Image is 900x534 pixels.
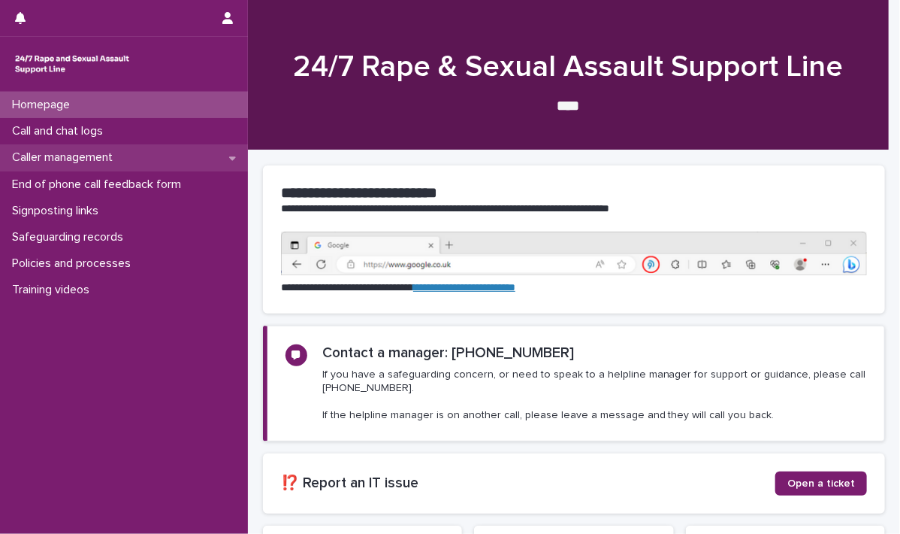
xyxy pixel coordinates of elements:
p: Signposting links [6,204,110,218]
h2: Contact a manager: [PHONE_NUMBER] [322,344,574,362]
span: Open a ticket [787,478,855,489]
img: rhQMoQhaT3yELyF149Cw [12,49,132,79]
p: Safeguarding records [6,230,135,244]
img: https%3A%2F%2Fcdn.document360.io%2F0deca9d6-0dac-4e56-9e8f-8d9979bfce0e%2FImages%2FDocumentation%... [281,232,867,276]
p: Caller management [6,150,125,165]
p: Training videos [6,283,101,297]
p: If you have a safeguarding concern, or need to speak to a helpline manager for support or guidanc... [322,368,866,423]
a: Open a ticket [775,472,867,496]
p: End of phone call feedback form [6,177,193,192]
p: Call and chat logs [6,124,115,138]
h2: ⁉️ Report an IT issue [281,475,775,492]
h1: 24/7 Rape & Sexual Assault Support Line [263,49,874,85]
p: Policies and processes [6,256,143,271]
p: Homepage [6,98,82,112]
